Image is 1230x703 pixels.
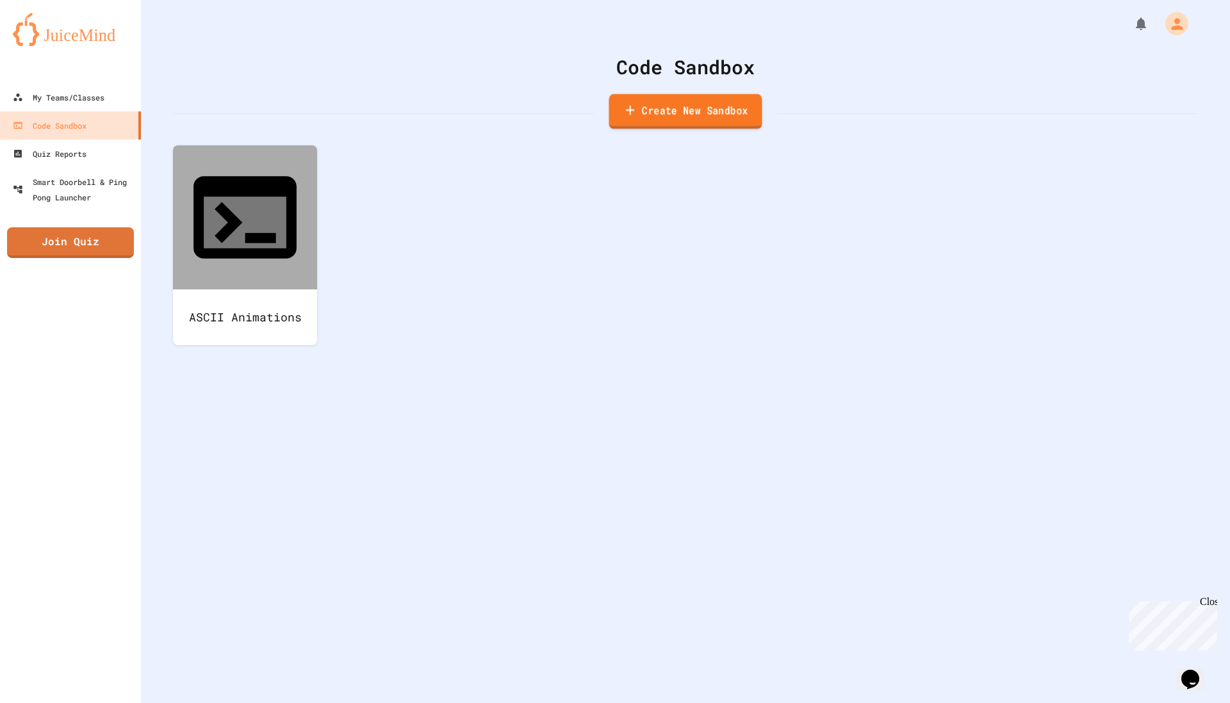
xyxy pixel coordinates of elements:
a: Create New Sandbox [609,94,762,129]
div: Code Sandbox [13,118,86,133]
a: ASCII Animations [173,145,317,345]
div: Smart Doorbell & Ping Pong Launcher [13,174,136,205]
img: logo-orange.svg [13,13,128,46]
div: Quiz Reports [13,146,86,161]
div: My Notifications [1110,13,1152,35]
div: My Teams/Classes [13,90,104,105]
div: Chat with us now!Close [5,5,88,81]
iframe: chat widget [1176,652,1217,690]
div: My Account [1152,9,1192,38]
iframe: chat widget [1124,596,1217,650]
div: ASCII Animations [173,289,317,345]
a: Join Quiz [7,227,134,258]
div: Code Sandbox [173,53,1198,81]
